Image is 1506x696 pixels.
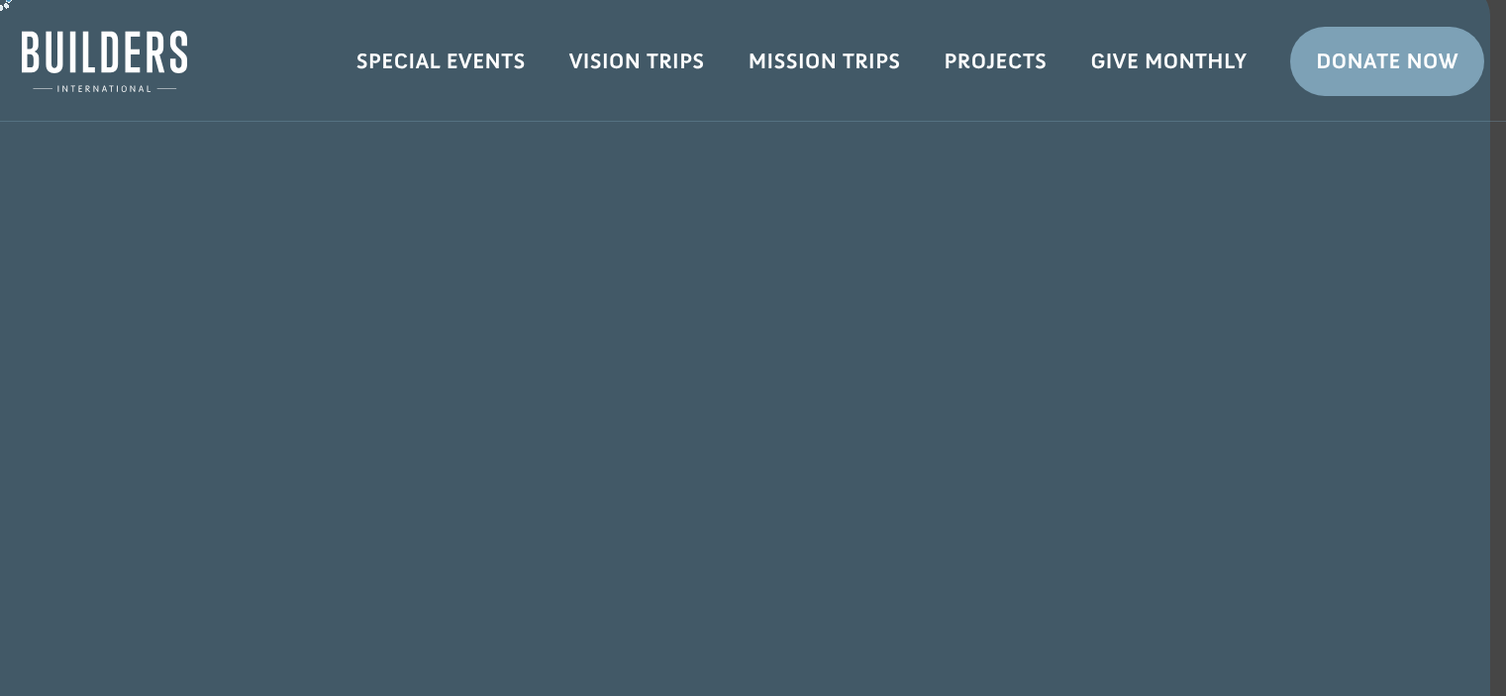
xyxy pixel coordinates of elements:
[548,33,727,90] a: Vision Trips
[727,33,923,90] a: Mission Trips
[923,33,1069,90] a: Projects
[1290,27,1484,96] a: Donate Now
[22,31,187,92] img: Builders International
[335,33,548,90] a: Special Events
[1068,33,1268,90] a: Give Monthly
